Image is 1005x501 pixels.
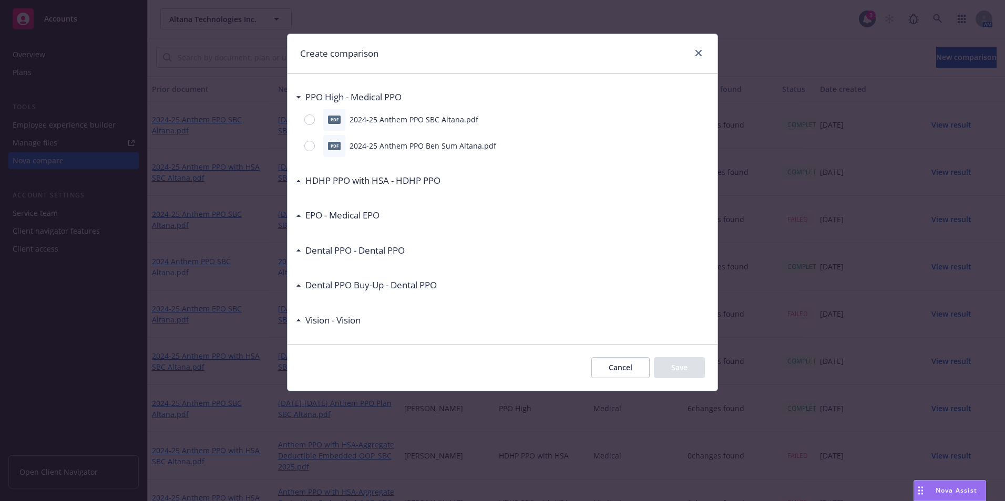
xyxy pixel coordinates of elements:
span: pdf [328,116,341,123]
div: HDHP PPO with HSA - HDHP PPO [296,174,440,187]
div: Drag to move [914,481,927,500]
div: EPO - Medical EPO [296,208,380,222]
p: 2024-25 Anthem PPO SBC Altana.pdf [350,114,478,125]
h3: Vision - Vision [305,314,361,327]
span: Nova Assist [936,486,977,495]
div: Vision - Vision [296,314,361,327]
h3: Dental PPO - Dental PPO [305,244,405,257]
div: Dental PPO Buy-Up - Dental PPO [296,278,437,292]
button: Cancel [591,357,650,378]
h3: Dental PPO Buy-Up - Dental PPO [305,278,437,292]
h3: EPO - Medical EPO [305,208,380,222]
p: 2024-25 Anthem PPO Ben Sum Altana.pdf [350,140,496,151]
a: close [692,47,705,59]
h1: Create comparison [300,47,378,60]
h3: HDHP PPO with HSA - HDHP PPO [305,174,440,187]
div: PPO High - Medical PPO [296,90,402,104]
h3: PPO High - Medical PPO [305,90,402,104]
div: Dental PPO - Dental PPO [296,244,405,257]
span: pdf [328,142,341,150]
button: Nova Assist [914,480,986,501]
